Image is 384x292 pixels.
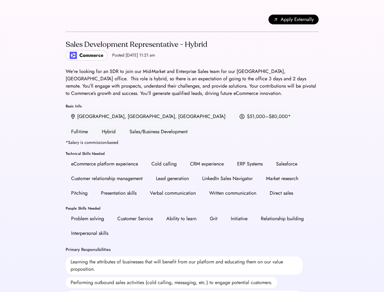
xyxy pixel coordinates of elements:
div: Relationship building [261,215,304,222]
div: We're looking for an SDR to join our Mid-Market and Enterprise Sales team for our [GEOGRAPHIC_DAT... [66,68,319,97]
div: Ability to learn [166,215,196,222]
div: Cold calling [151,160,177,168]
div: Customer relationship management [71,175,143,182]
div: Lead generation [156,175,189,182]
div: Direct sales [270,189,293,197]
div: Posted [DATE] 11:21 am [112,52,155,58]
div: $51,000–$80,000 [247,113,288,120]
div: Salesforce [276,160,297,168]
div: Interpersonal skills [71,230,108,237]
div: Initiative [231,215,247,222]
div: Presentation skills [101,189,137,197]
div: Technical Skills Needed [66,152,319,155]
div: Basic Info [66,104,319,108]
div: ERP Systems [237,160,263,168]
div: Problem solving [71,215,104,222]
img: poweredbycommerce_logo.jpeg [70,52,77,59]
div: Sales Development Representative - Hybrid [66,40,207,50]
div: Sales/Business Development [124,126,193,138]
div: Customer Service [117,215,153,222]
div: Hybrid [96,126,121,138]
div: Written communication [209,189,256,197]
div: Grit [210,215,217,222]
div: CRM experience [190,160,224,168]
div: Market research [266,175,298,182]
div: Performing outbound sales activities (cold calling, messaging, etc.) to engage potential customers. [66,277,277,288]
img: location.svg [71,114,75,119]
div: People Skills Needed [66,207,319,210]
button: Apply Externally [268,15,319,24]
div: *Salary is commission-based [66,140,118,144]
img: money.svg [240,114,244,119]
div: LinkedIn Sales Navigator [202,175,253,182]
div: Commerce [79,52,103,59]
div: [GEOGRAPHIC_DATA], [GEOGRAPHIC_DATA], [GEOGRAPHIC_DATA] [77,113,226,120]
div: Verbal communication [150,189,196,197]
div: Learning the attributes of businesses that will benefit from our platform and educating them on o... [66,256,303,275]
div: eCommerce platform experience [71,160,138,168]
span: Apply Externally [281,16,314,23]
div: Primary Responsibilities [66,247,111,253]
div: Full-time [66,126,93,138]
div: Pitching [71,189,88,197]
